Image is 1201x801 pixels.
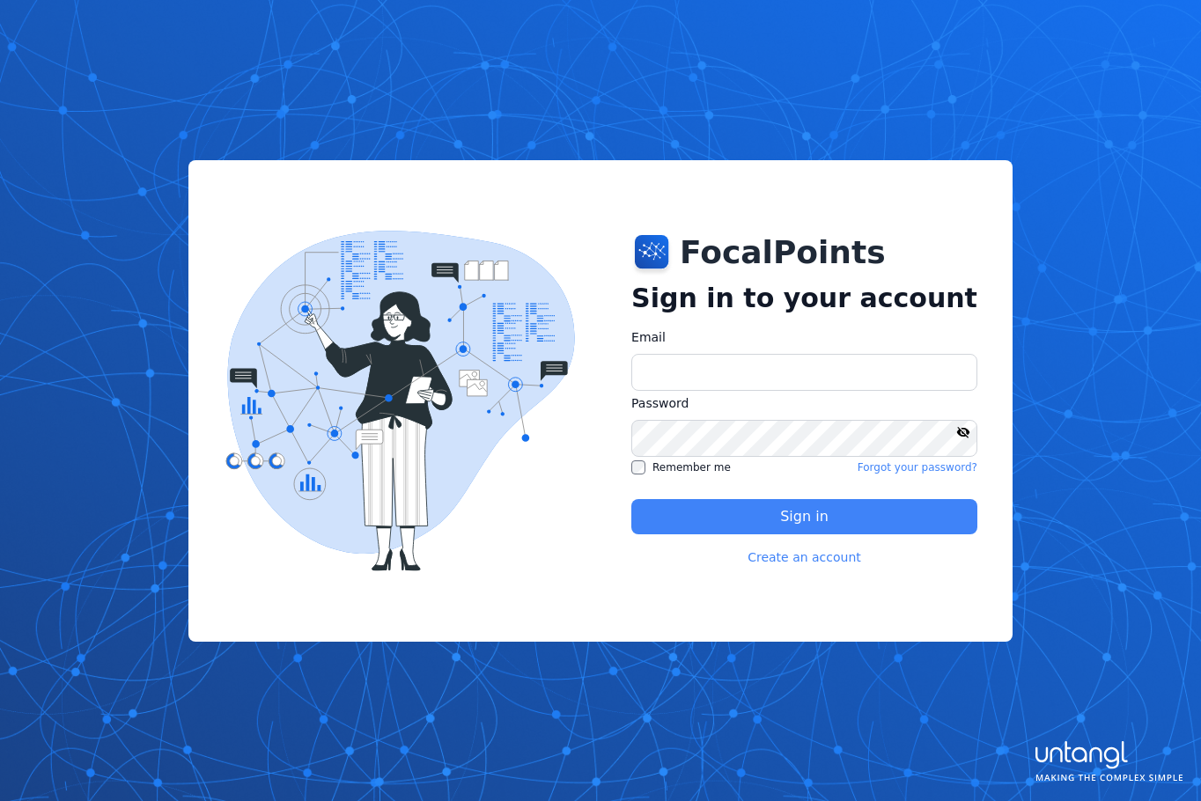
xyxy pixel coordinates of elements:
[858,460,977,474] a: Forgot your password?
[631,328,977,347] label: Email
[631,460,731,474] label: Remember me
[631,394,977,413] label: Password
[680,235,886,270] h1: FocalPoints
[631,460,645,474] input: Remember me
[631,283,977,314] h2: Sign in to your account
[631,499,977,534] button: Sign in
[748,548,861,566] a: Create an account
